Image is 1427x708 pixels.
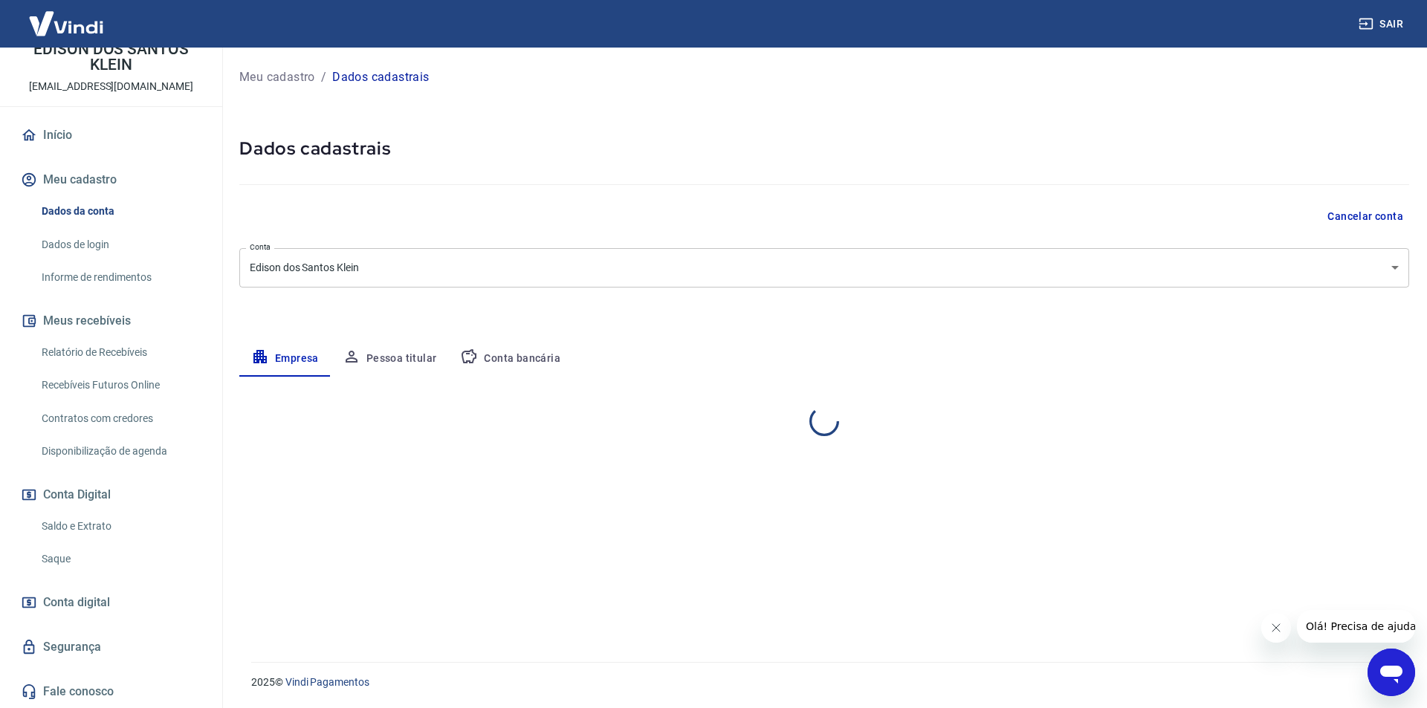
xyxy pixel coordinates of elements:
a: Contratos com credores [36,403,204,434]
a: Conta digital [18,586,204,619]
button: Empresa [239,341,331,377]
p: EDISON DOS SANTOS KLEIN [12,42,210,73]
iframe: Botão para abrir a janela de mensagens [1368,649,1415,696]
a: Dados da conta [36,196,204,227]
a: Dados de login [36,230,204,260]
p: [EMAIL_ADDRESS][DOMAIN_NAME] [29,79,193,94]
h5: Dados cadastrais [239,137,1409,160]
button: Cancelar conta [1321,203,1409,230]
iframe: Fechar mensagem [1261,613,1291,643]
a: Informe de rendimentos [36,262,204,293]
a: Meu cadastro [239,68,315,86]
iframe: Mensagem da empresa [1297,610,1415,643]
p: Dados cadastrais [332,68,429,86]
p: / [321,68,326,86]
a: Vindi Pagamentos [285,676,369,688]
label: Conta [250,241,271,253]
a: Segurança [18,631,204,663]
a: Relatório de Recebíveis [36,337,204,368]
img: Vindi [18,1,114,46]
button: Conta Digital [18,478,204,511]
span: Olá! Precisa de ajuda? [9,10,125,22]
div: Edison dos Santos Klein [239,248,1409,288]
a: Saque [36,544,204,574]
span: Conta digital [43,592,110,613]
a: Fale conosco [18,675,204,708]
button: Pessoa titular [331,341,449,377]
button: Sair [1356,10,1409,38]
p: 2025 © [251,675,1391,690]
button: Conta bancária [448,341,572,377]
button: Meu cadastro [18,163,204,196]
a: Recebíveis Futuros Online [36,370,204,400]
button: Meus recebíveis [18,305,204,337]
a: Saldo e Extrato [36,511,204,542]
a: Disponibilização de agenda [36,436,204,467]
a: Início [18,119,204,152]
